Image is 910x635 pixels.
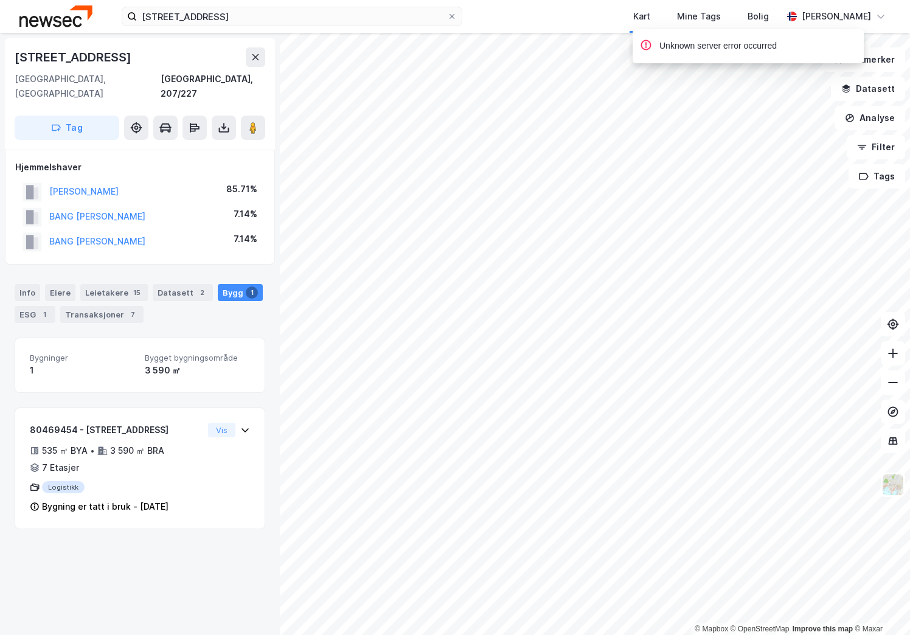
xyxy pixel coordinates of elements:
div: 7 Etasjer [42,460,79,475]
div: 7.14% [234,232,257,246]
div: Leietakere [80,284,148,301]
input: Søk på adresse, matrikkel, gårdeiere, leietakere eller personer [137,7,447,26]
a: Improve this map [793,625,853,633]
div: 3 590 ㎡ BRA [110,443,164,458]
div: 80469454 - [STREET_ADDRESS] [30,423,203,437]
img: Z [881,473,905,496]
div: Unknown server error occurred [659,39,777,54]
div: Transaksjoner [60,306,144,323]
div: Bygg [218,284,263,301]
iframe: Chat Widget [849,577,910,635]
div: Eiere [45,284,75,301]
div: 535 ㎡ BYA [42,443,88,458]
div: Hjemmelshaver [15,160,265,175]
div: Info [15,284,40,301]
div: 1 [246,286,258,299]
a: OpenStreetMap [731,625,790,633]
div: Kart [633,9,650,24]
div: 1 [38,308,50,321]
span: Bygninger [30,353,135,363]
div: [GEOGRAPHIC_DATA], [GEOGRAPHIC_DATA] [15,72,161,101]
div: Mine Tags [677,9,721,24]
div: 85.71% [226,182,257,196]
div: 3 590 ㎡ [145,363,250,378]
div: 7.14% [234,207,257,221]
span: Bygget bygningsområde [145,353,250,363]
div: [STREET_ADDRESS] [15,47,134,67]
div: Bygning er tatt i bruk - [DATE] [42,499,168,514]
div: 15 [131,286,143,299]
div: Kontrollprogram for chat [849,577,910,635]
button: Tags [849,164,905,189]
div: 2 [196,286,208,299]
div: [PERSON_NAME] [802,9,871,24]
div: Datasett [153,284,213,301]
div: ESG [15,306,55,323]
img: newsec-logo.f6e21ccffca1b3a03d2d.png [19,5,92,27]
button: Tag [15,116,119,140]
div: 7 [127,308,139,321]
button: Filter [847,135,905,159]
a: Mapbox [695,625,728,633]
button: Vis [208,423,235,437]
div: • [90,446,95,456]
button: Datasett [831,77,905,101]
div: 1 [30,363,135,378]
button: Analyse [835,106,905,130]
div: Bolig [748,9,769,24]
div: [GEOGRAPHIC_DATA], 207/227 [161,72,265,101]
